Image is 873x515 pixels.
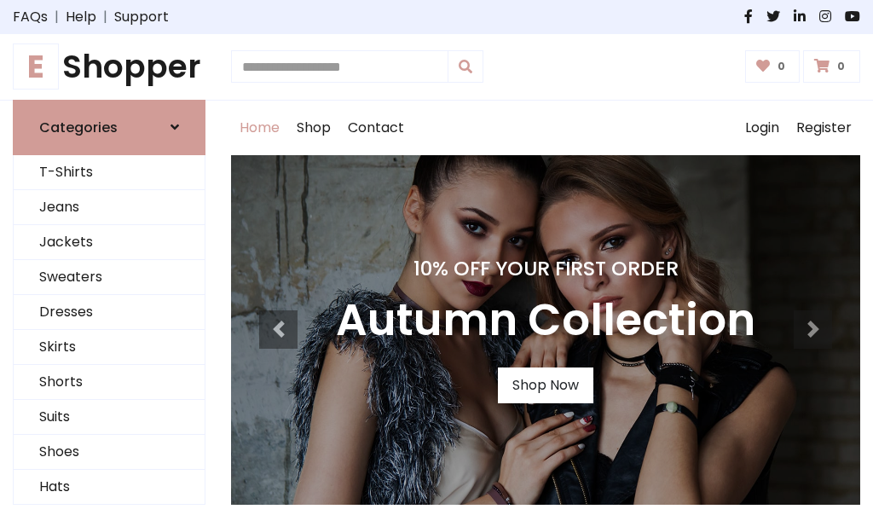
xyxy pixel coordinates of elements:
[788,101,860,155] a: Register
[96,7,114,27] span: |
[13,48,205,86] a: EShopper
[14,260,205,295] a: Sweaters
[498,367,593,403] a: Shop Now
[114,7,169,27] a: Support
[745,50,801,83] a: 0
[336,257,755,281] h4: 10% Off Your First Order
[13,100,205,155] a: Categories
[231,101,288,155] a: Home
[737,101,788,155] a: Login
[14,225,205,260] a: Jackets
[14,400,205,435] a: Suits
[803,50,860,83] a: 0
[14,295,205,330] a: Dresses
[48,7,66,27] span: |
[13,7,48,27] a: FAQs
[339,101,413,155] a: Contact
[14,365,205,400] a: Shorts
[14,435,205,470] a: Shoes
[14,190,205,225] a: Jeans
[773,59,789,74] span: 0
[833,59,849,74] span: 0
[14,470,205,505] a: Hats
[14,330,205,365] a: Skirts
[13,43,59,90] span: E
[13,48,205,86] h1: Shopper
[66,7,96,27] a: Help
[39,119,118,136] h6: Categories
[288,101,339,155] a: Shop
[14,155,205,190] a: T-Shirts
[336,294,755,347] h3: Autumn Collection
